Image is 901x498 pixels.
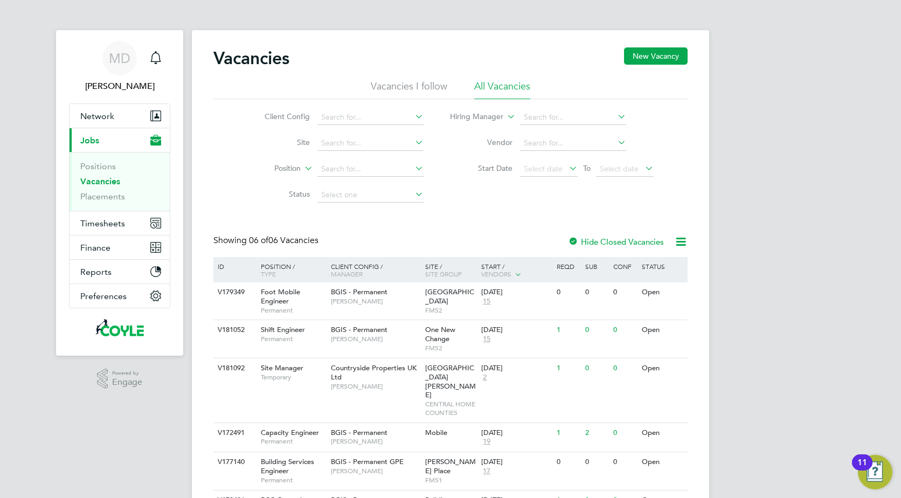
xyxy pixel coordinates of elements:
[249,235,268,246] span: 06 of
[248,112,310,121] label: Client Config
[215,257,253,275] div: ID
[583,423,611,443] div: 2
[583,257,611,275] div: Sub
[481,335,492,344] span: 15
[215,320,253,340] div: V181052
[481,437,492,446] span: 19
[80,111,114,121] span: Network
[215,423,253,443] div: V172491
[70,104,170,128] button: Network
[422,257,479,283] div: Site /
[639,452,686,472] div: Open
[261,287,300,306] span: Foot Mobile Engineer
[80,176,120,186] a: Vacancies
[450,137,512,147] label: Vendor
[112,378,142,387] span: Engage
[580,161,594,175] span: To
[80,243,110,253] span: Finance
[213,47,289,69] h2: Vacancies
[474,80,530,99] li: All Vacancies
[554,358,582,378] div: 1
[331,335,420,343] span: [PERSON_NAME]
[331,269,363,278] span: Manager
[611,282,639,302] div: 0
[97,369,143,389] a: Powered byEngage
[611,320,639,340] div: 0
[80,191,125,202] a: Placements
[80,161,116,171] a: Positions
[317,162,424,177] input: Search for...
[425,306,476,315] span: FMS2
[70,211,170,235] button: Timesheets
[425,457,476,475] span: [PERSON_NAME] Place
[69,319,170,336] a: Go to home page
[611,423,639,443] div: 0
[611,257,639,275] div: Conf
[261,373,325,382] span: Temporary
[425,428,447,437] span: Mobile
[481,373,488,382] span: 2
[568,237,664,247] label: Hide Closed Vacancies
[213,235,321,246] div: Showing
[639,320,686,340] div: Open
[239,163,301,174] label: Position
[317,136,424,151] input: Search for...
[261,363,303,372] span: Site Manager
[215,282,253,302] div: V179349
[425,363,476,400] span: [GEOGRAPHIC_DATA][PERSON_NAME]
[261,457,314,475] span: Building Services Engineer
[80,135,99,146] span: Jobs
[481,364,551,373] div: [DATE]
[253,257,328,283] div: Position /
[261,335,325,343] span: Permanent
[554,423,582,443] div: 1
[554,257,582,275] div: Reqd
[331,428,387,437] span: BGIS - Permanent
[611,358,639,378] div: 0
[70,152,170,211] div: Jobs
[109,51,130,65] span: MD
[857,462,867,476] div: 11
[331,467,420,475] span: [PERSON_NAME]
[624,47,688,65] button: New Vacancy
[317,188,424,203] input: Select one
[331,363,417,382] span: Countryside Properties UK Ltd
[600,164,639,174] span: Select date
[441,112,503,122] label: Hiring Manager
[371,80,447,99] li: Vacancies I follow
[554,282,582,302] div: 0
[80,291,127,301] span: Preferences
[481,297,492,306] span: 15
[425,476,476,485] span: FMS1
[639,257,686,275] div: Status
[248,189,310,199] label: Status
[70,128,170,152] button: Jobs
[331,382,420,391] span: [PERSON_NAME]
[331,437,420,446] span: [PERSON_NAME]
[481,467,492,476] span: 17
[215,358,253,378] div: V181092
[481,269,511,278] span: Vendors
[639,282,686,302] div: Open
[639,423,686,443] div: Open
[583,282,611,302] div: 0
[520,110,626,125] input: Search for...
[69,41,170,93] a: MD[PERSON_NAME]
[69,80,170,93] span: Mark Dimbleby
[554,452,582,472] div: 0
[554,320,582,340] div: 1
[317,110,424,125] input: Search for...
[425,344,476,352] span: FMS2
[248,137,310,147] label: Site
[80,218,125,229] span: Timesheets
[215,452,253,472] div: V177140
[450,163,512,173] label: Start Date
[479,257,554,284] div: Start /
[249,235,318,246] span: 06 Vacancies
[261,476,325,485] span: Permanent
[95,319,143,336] img: coyles-logo-retina.png
[261,428,319,437] span: Capacity Engineer
[425,287,474,306] span: [GEOGRAPHIC_DATA]
[583,452,611,472] div: 0
[639,358,686,378] div: Open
